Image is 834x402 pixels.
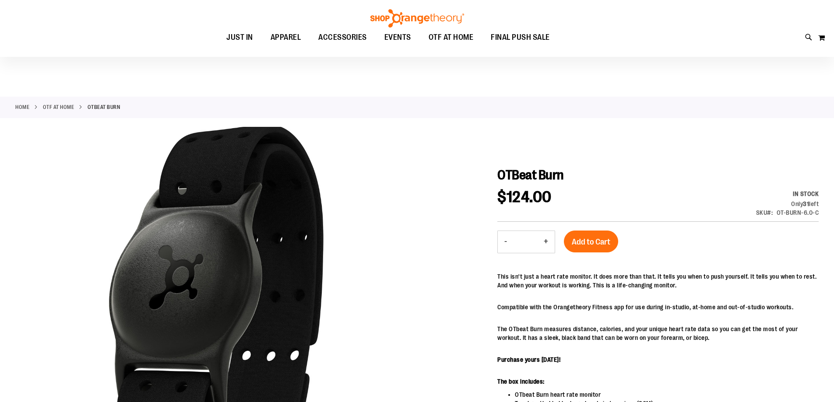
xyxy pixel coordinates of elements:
[369,9,465,28] img: Shop Orangetheory
[572,237,610,247] span: Add to Cart
[497,356,560,363] b: Purchase yours [DATE]!
[310,28,376,48] a: ACCESSORIES
[15,103,29,111] a: Home
[497,272,819,290] p: This isn't just a heart rate monitor. It does more than that. It tells you when to push yourself....
[497,378,545,385] b: The box includes:
[420,28,482,47] a: OTF AT HOME
[537,231,555,253] button: Increase product quantity
[88,103,120,111] strong: OTBeat Burn
[482,28,559,48] a: FINAL PUSH SALE
[756,189,819,198] div: Availability
[515,390,819,399] li: OTbeat Burn heart rate monitor
[497,188,552,206] span: $124.00
[564,231,618,252] button: Add to Cart
[498,231,514,253] button: Decrease product quantity
[497,168,564,182] span: OTBeat Burn
[777,208,819,217] div: OT-BURN-6.0-C
[376,28,420,48] a: EVENTS
[803,200,809,207] strong: 31
[756,209,773,216] strong: SKU
[491,28,550,47] span: FINAL PUSH SALE
[497,325,819,342] p: The OTbeat Burn measures distance, calories, and your unique heart rate data so you can get the m...
[271,28,301,47] span: APPAREL
[218,28,262,48] a: JUST IN
[384,28,411,47] span: EVENTS
[514,231,537,252] input: Product quantity
[318,28,367,47] span: ACCESSORIES
[226,28,253,47] span: JUST IN
[793,190,819,197] span: In stock
[262,28,310,48] a: APPAREL
[429,28,474,47] span: OTF AT HOME
[43,103,74,111] a: OTF AT HOME
[756,199,819,208] div: Only 31 left
[497,303,819,311] p: Compatible with the Orangetheory Fitness app for use during in-studio, at-home and out-of-studio ...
